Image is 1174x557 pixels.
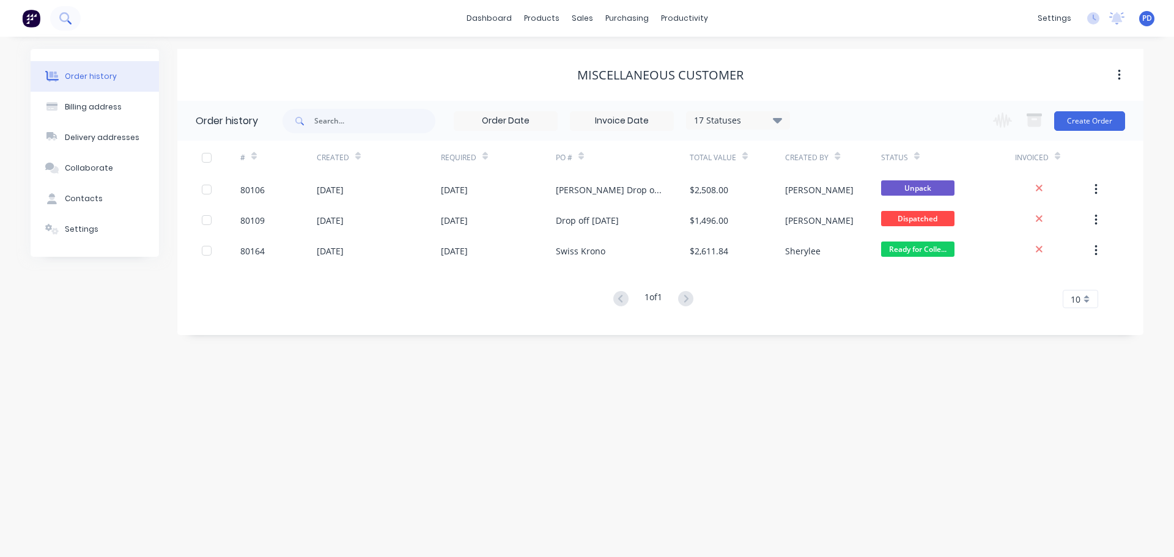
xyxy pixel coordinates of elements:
[690,141,785,174] div: Total Value
[31,61,159,92] button: Order history
[690,183,728,196] div: $2,508.00
[240,214,265,227] div: 80109
[1032,9,1077,28] div: settings
[690,245,728,257] div: $2,611.84
[881,141,1015,174] div: Status
[317,141,441,174] div: Created
[518,9,566,28] div: products
[317,214,344,227] div: [DATE]
[240,183,265,196] div: 80106
[570,112,673,130] input: Invoice Date
[240,245,265,257] div: 80164
[314,109,435,133] input: Search...
[65,163,113,174] div: Collaborate
[441,245,468,257] div: [DATE]
[785,183,854,196] div: [PERSON_NAME]
[599,9,655,28] div: purchasing
[881,180,954,196] span: Unpack
[1071,293,1080,306] span: 10
[31,183,159,214] button: Contacts
[785,214,854,227] div: [PERSON_NAME]
[441,152,476,163] div: Required
[65,132,139,143] div: Delivery addresses
[65,224,98,235] div: Settings
[317,152,349,163] div: Created
[65,193,103,204] div: Contacts
[785,152,829,163] div: Created By
[556,183,665,196] div: [PERSON_NAME] Drop off [DATE]
[317,245,344,257] div: [DATE]
[690,152,736,163] div: Total Value
[460,9,518,28] a: dashboard
[655,9,714,28] div: productivity
[317,183,344,196] div: [DATE]
[454,112,557,130] input: Order Date
[31,92,159,122] button: Billing address
[22,9,40,28] img: Factory
[785,245,821,257] div: Sherylee
[556,214,619,227] div: Drop off [DATE]
[881,242,954,257] span: Ready for Colle...
[31,153,159,183] button: Collaborate
[1015,152,1049,163] div: Invoiced
[196,114,258,128] div: Order history
[566,9,599,28] div: sales
[556,141,690,174] div: PO #
[556,152,572,163] div: PO #
[1015,141,1091,174] div: Invoiced
[690,214,728,227] div: $1,496.00
[441,141,556,174] div: Required
[31,214,159,245] button: Settings
[240,141,317,174] div: #
[687,114,789,127] div: 17 Statuses
[441,183,468,196] div: [DATE]
[577,68,744,83] div: Miscellaneous Customer
[65,101,122,113] div: Billing address
[441,214,468,227] div: [DATE]
[644,290,662,308] div: 1 of 1
[881,152,908,163] div: Status
[65,71,117,82] div: Order history
[1142,13,1152,24] span: PD
[881,211,954,226] span: Dispatched
[785,141,880,174] div: Created By
[31,122,159,153] button: Delivery addresses
[1054,111,1125,131] button: Create Order
[556,245,605,257] div: Swiss Krono
[240,152,245,163] div: #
